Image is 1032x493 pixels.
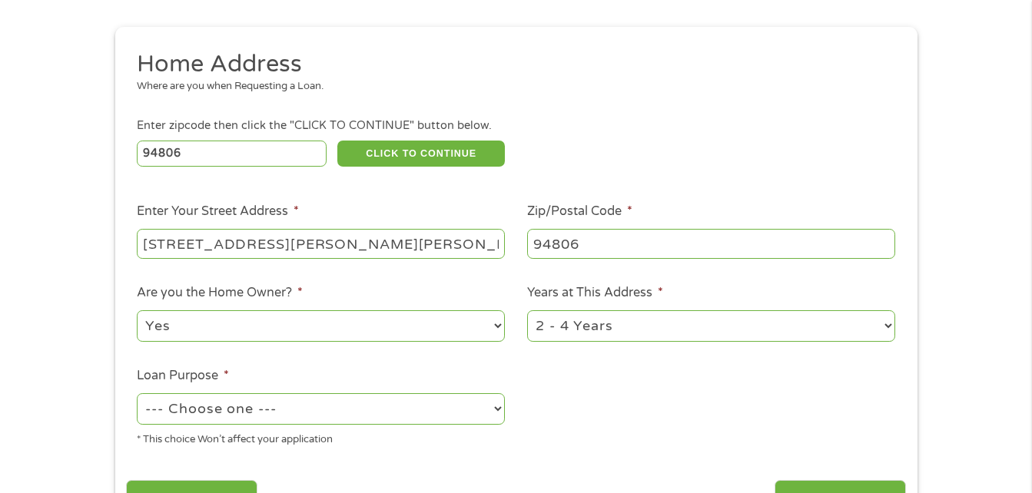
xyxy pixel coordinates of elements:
div: Enter zipcode then click the "CLICK TO CONTINUE" button below. [137,117,894,134]
label: Zip/Postal Code [527,203,632,220]
label: Are you the Home Owner? [137,285,303,301]
div: Where are you when Requesting a Loan. [137,79,884,94]
label: Enter Your Street Address [137,203,299,220]
input: Enter Zipcode (e.g 01510) [137,141,327,167]
label: Loan Purpose [137,368,229,384]
input: 1 Main Street [137,229,505,258]
div: * This choice Won’t affect your application [137,427,505,448]
label: Years at This Address [527,285,663,301]
button: CLICK TO CONTINUE [337,141,505,167]
h2: Home Address [137,49,884,80]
